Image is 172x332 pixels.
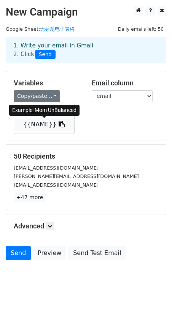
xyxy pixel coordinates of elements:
div: Example: Mom UnBalanced [9,105,80,116]
a: Daily emails left: 50 [115,26,166,32]
h5: 50 Recipients [14,152,158,160]
a: {{NAME}} [14,118,74,131]
span: Send [35,50,56,59]
h5: Email column [92,79,158,87]
a: 无标题电子表格 [40,26,75,32]
h2: New Campaign [6,6,166,19]
small: [PERSON_NAME][EMAIL_ADDRESS][DOMAIN_NAME] [14,173,139,179]
a: +47 more [14,193,46,202]
div: 聊天小组件 [134,296,172,332]
div: 1. Write your email in Gmail 2. Click [8,41,164,59]
small: [EMAIL_ADDRESS][DOMAIN_NAME] [14,165,99,171]
a: Send [6,246,31,260]
a: Send Test Email [68,246,126,260]
small: Google Sheet: [6,26,75,32]
iframe: Chat Widget [134,296,172,332]
span: Daily emails left: 50 [115,25,166,33]
small: [EMAIL_ADDRESS][DOMAIN_NAME] [14,182,99,188]
h5: Advanced [14,222,158,230]
a: Preview [33,246,66,260]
